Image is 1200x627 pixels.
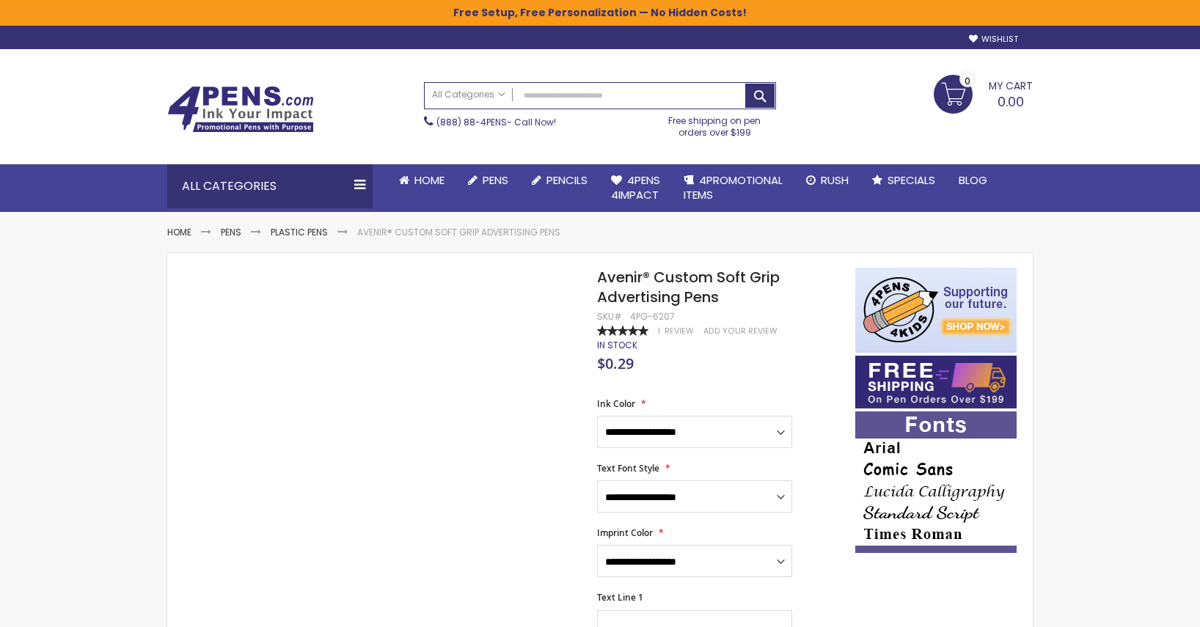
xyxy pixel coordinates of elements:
span: Specials [888,172,935,188]
a: Pens [221,226,241,238]
span: Home [414,172,444,188]
span: Review [665,326,694,337]
span: Text Line 1 [597,591,643,604]
li: Avenir® Custom Soft Grip Advertising Pens [357,227,560,238]
a: 4Pens4impact [599,164,672,212]
span: In stock [597,339,637,351]
img: Free shipping on orders over $199 [855,356,1017,408]
a: (888) 88-4PENS [436,116,507,128]
a: Home [387,164,456,197]
a: Blog [947,164,999,197]
a: Plastic Pens [271,226,328,238]
div: All Categories [167,164,373,208]
a: Home [167,226,191,238]
img: 4Pens Custom Pens and Promotional Products [167,86,314,133]
span: All Categories [432,89,505,100]
span: Imprint Color [597,527,653,539]
strong: SKU [597,310,624,323]
span: Ink Color [597,397,635,410]
span: Pencils [546,172,588,188]
a: All Categories [425,83,513,107]
a: Pens [456,164,520,197]
span: $0.29 [597,353,634,373]
a: 4PROMOTIONALITEMS [672,164,794,212]
a: 0.00 0 [934,75,1033,111]
span: Rush [821,172,849,188]
div: 100% [597,326,648,336]
div: Availability [597,340,637,351]
div: 4PG-6207 [630,311,675,323]
img: font-personalization-examples [855,411,1017,553]
a: 1 Review [658,326,696,337]
span: Pens [483,172,508,188]
span: 4Pens 4impact [611,172,660,202]
a: Wishlist [969,34,1018,45]
span: Text Font Style [597,462,659,474]
img: 4pens 4 kids [855,268,1017,353]
span: Blog [959,172,987,188]
a: Rush [794,164,860,197]
span: 1 [658,326,660,337]
span: 0 [965,74,970,88]
span: 0.00 [998,92,1024,111]
span: - Call Now! [436,116,556,128]
span: 4PROMOTIONAL ITEMS [684,172,783,202]
a: Add Your Review [703,326,778,337]
div: Free shipping on pen orders over $199 [654,109,777,139]
a: Pencils [520,164,599,197]
a: Specials [860,164,947,197]
span: Avenir® Custom Soft Grip Advertising Pens [597,267,780,307]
